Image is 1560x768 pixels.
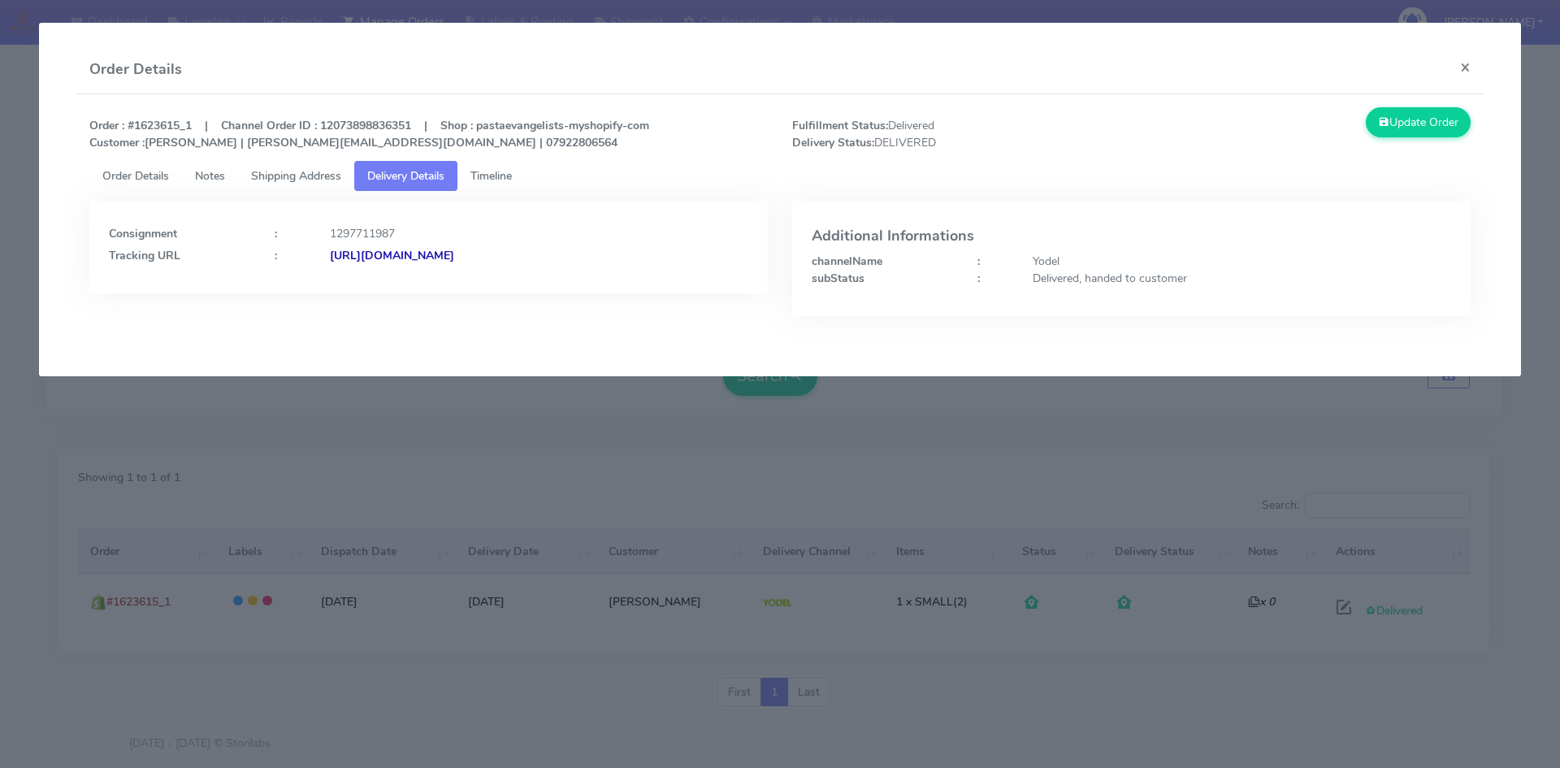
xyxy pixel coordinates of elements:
span: Shipping Address [251,168,341,184]
strong: channelName [812,254,882,269]
span: Order Details [102,168,169,184]
ul: Tabs [89,161,1471,191]
strong: Tracking URL [109,248,180,263]
button: Close [1447,46,1484,89]
span: Timeline [470,168,512,184]
strong: Customer : [89,135,145,150]
div: 1297711987 [318,225,760,242]
span: Delivery Details [367,168,444,184]
h4: Additional Informations [812,228,1451,245]
div: Delivered, handed to customer [1020,270,1463,287]
button: Update Order [1366,107,1471,137]
strong: subStatus [812,271,864,286]
strong: Consignment [109,226,177,241]
strong: : [275,248,277,263]
h4: Order Details [89,59,182,80]
strong: Fulfillment Status: [792,118,888,133]
span: Delivered DELIVERED [780,117,1132,151]
strong: Order : #1623615_1 | Channel Order ID : 12073898836351 | Shop : pastaevangelists-myshopify-com [P... [89,118,649,150]
span: Notes [195,168,225,184]
strong: Delivery Status: [792,135,874,150]
strong: [URL][DOMAIN_NAME] [330,248,454,263]
strong: : [977,271,980,286]
strong: : [977,254,980,269]
strong: : [275,226,277,241]
div: Yodel [1020,253,1463,270]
